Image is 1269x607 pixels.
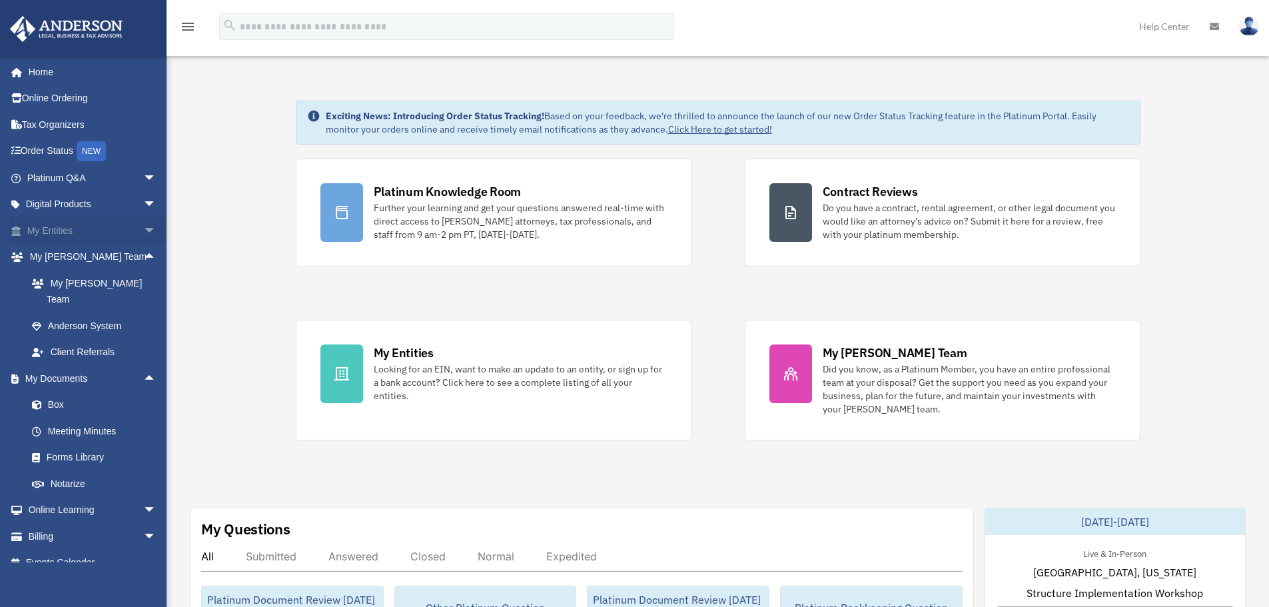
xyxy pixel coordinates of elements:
a: Contract Reviews Do you have a contract, rental agreement, or other legal document you would like... [745,159,1140,267]
div: Further your learning and get your questions answered real-time with direct access to [PERSON_NAM... [374,201,667,241]
div: Looking for an EIN, want to make an update to an entity, or sign up for a bank account? Click her... [374,362,667,402]
div: Submitted [246,550,296,563]
a: Online Ordering [9,85,177,112]
strong: Exciting News: Introducing Order Status Tracking! [326,110,544,122]
a: My [PERSON_NAME] Team Did you know, as a Platinum Member, you have an entire professional team at... [745,320,1140,440]
a: Digital Productsarrow_drop_down [9,191,177,218]
a: Meeting Minutes [19,418,177,444]
a: Platinum Q&Aarrow_drop_down [9,165,177,191]
a: My Entities Looking for an EIN, want to make an update to an entity, or sign up for a bank accoun... [296,320,691,440]
div: [DATE]-[DATE] [985,508,1245,535]
div: Answered [328,550,378,563]
span: Structure Implementation Workshop [1027,585,1203,601]
div: My [PERSON_NAME] Team [823,344,967,361]
a: Anderson System [19,312,177,339]
img: User Pic [1239,17,1259,36]
a: Events Calendar [9,550,177,576]
div: Normal [478,550,514,563]
div: My Questions [201,519,290,539]
div: Closed [410,550,446,563]
img: Anderson Advisors Platinum Portal [6,16,127,42]
a: My Documentsarrow_drop_up [9,365,177,392]
i: menu [180,19,196,35]
div: Did you know, as a Platinum Member, you have an entire professional team at your disposal? Get th... [823,362,1116,416]
div: Live & In-Person [1072,546,1157,560]
span: arrow_drop_down [143,217,170,245]
a: Click Here to get started! [668,123,772,135]
span: [GEOGRAPHIC_DATA], [US_STATE] [1033,564,1196,580]
a: My [PERSON_NAME] Team [19,270,177,312]
a: menu [180,23,196,35]
span: arrow_drop_down [143,191,170,219]
span: arrow_drop_up [143,244,170,271]
i: search [222,18,237,33]
a: Home [9,59,170,85]
a: Platinum Knowledge Room Further your learning and get your questions answered real-time with dire... [296,159,691,267]
div: My Entities [374,344,434,361]
a: Client Referrals [19,339,177,366]
div: NEW [77,141,106,161]
a: Order StatusNEW [9,138,177,165]
a: Forms Library [19,444,177,471]
span: arrow_drop_down [143,523,170,550]
a: My Entitiesarrow_drop_down [9,217,177,244]
a: Online Learningarrow_drop_down [9,497,177,524]
a: Billingarrow_drop_down [9,523,177,550]
div: Based on your feedback, we're thrilled to announce the launch of our new Order Status Tracking fe... [326,109,1129,136]
span: arrow_drop_up [143,365,170,392]
a: Box [19,392,177,418]
div: All [201,550,214,563]
a: Notarize [19,470,177,497]
div: Contract Reviews [823,183,918,200]
a: My [PERSON_NAME] Teamarrow_drop_up [9,244,177,271]
span: arrow_drop_down [143,497,170,524]
div: Platinum Knowledge Room [374,183,522,200]
a: Tax Organizers [9,111,177,138]
div: Expedited [546,550,597,563]
div: Do you have a contract, rental agreement, or other legal document you would like an attorney's ad... [823,201,1116,241]
span: arrow_drop_down [143,165,170,192]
